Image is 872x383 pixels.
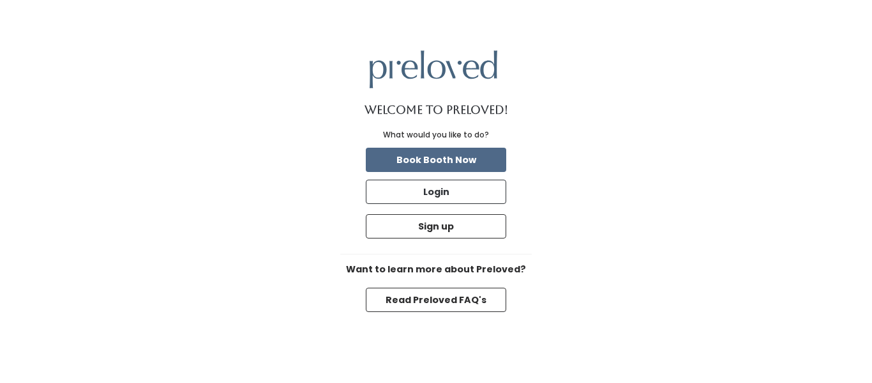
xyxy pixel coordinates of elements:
img: preloved logo [370,51,497,88]
button: Login [366,180,506,204]
h1: Welcome to Preloved! [365,104,508,116]
button: Read Preloved FAQ's [366,288,506,312]
a: Sign up [363,212,509,241]
button: Sign up [366,214,506,238]
button: Book Booth Now [366,148,506,172]
a: Login [363,177,509,207]
div: What would you like to do? [383,129,489,141]
h6: Want to learn more about Preloved? [340,265,532,275]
